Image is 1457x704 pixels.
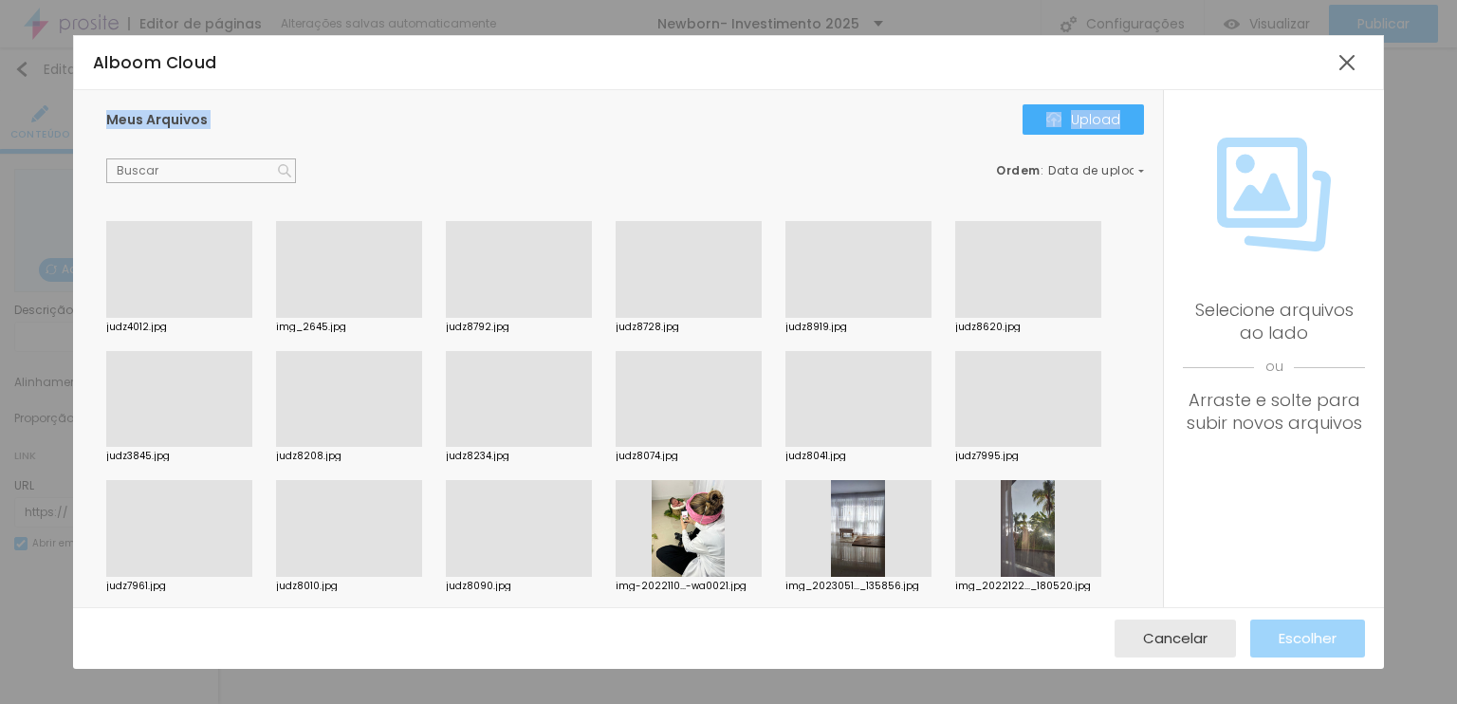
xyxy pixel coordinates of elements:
div: img_2645.jpg [276,323,422,332]
span: Meus Arquivos [106,110,208,129]
div: Upload [1046,112,1120,127]
div: : [996,165,1144,176]
img: Icone [1217,138,1331,251]
span: Cancelar [1143,630,1208,646]
span: Escolher [1279,630,1337,646]
span: ou [1183,344,1365,389]
button: Cancelar [1115,620,1236,658]
div: img_2023051..._135856.jpg [785,582,931,591]
button: IconeUpload [1023,104,1144,135]
div: judz8010.jpg [276,582,422,591]
img: Icone [1046,112,1061,127]
div: judz8792.jpg [446,323,592,332]
div: judz4012.jpg [106,323,252,332]
div: judz8041.jpg [785,452,931,461]
div: judz8728.jpg [616,323,762,332]
span: Ordem [996,162,1041,178]
div: Selecione arquivos ao lado Arraste e solte para subir novos arquivos [1183,299,1365,435]
div: judz3845.jpg [106,452,252,461]
div: judz8919.jpg [785,323,931,332]
span: Alboom Cloud [93,51,217,74]
div: judz8620.jpg [955,323,1101,332]
div: judz7995.jpg [955,452,1101,461]
div: judz8074.jpg [616,452,762,461]
div: judz7961.jpg [106,582,252,591]
div: img_2022122..._180520.jpg [955,582,1101,591]
div: judz8090.jpg [446,582,592,591]
span: Data de upload [1048,165,1147,176]
button: Escolher [1250,620,1365,658]
div: judz8208.jpg [276,452,422,461]
div: judz8234.jpg [446,452,592,461]
div: img-2022110...-wa0021.jpg [616,582,762,591]
img: Icone [278,164,291,177]
input: Buscar [106,158,296,183]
